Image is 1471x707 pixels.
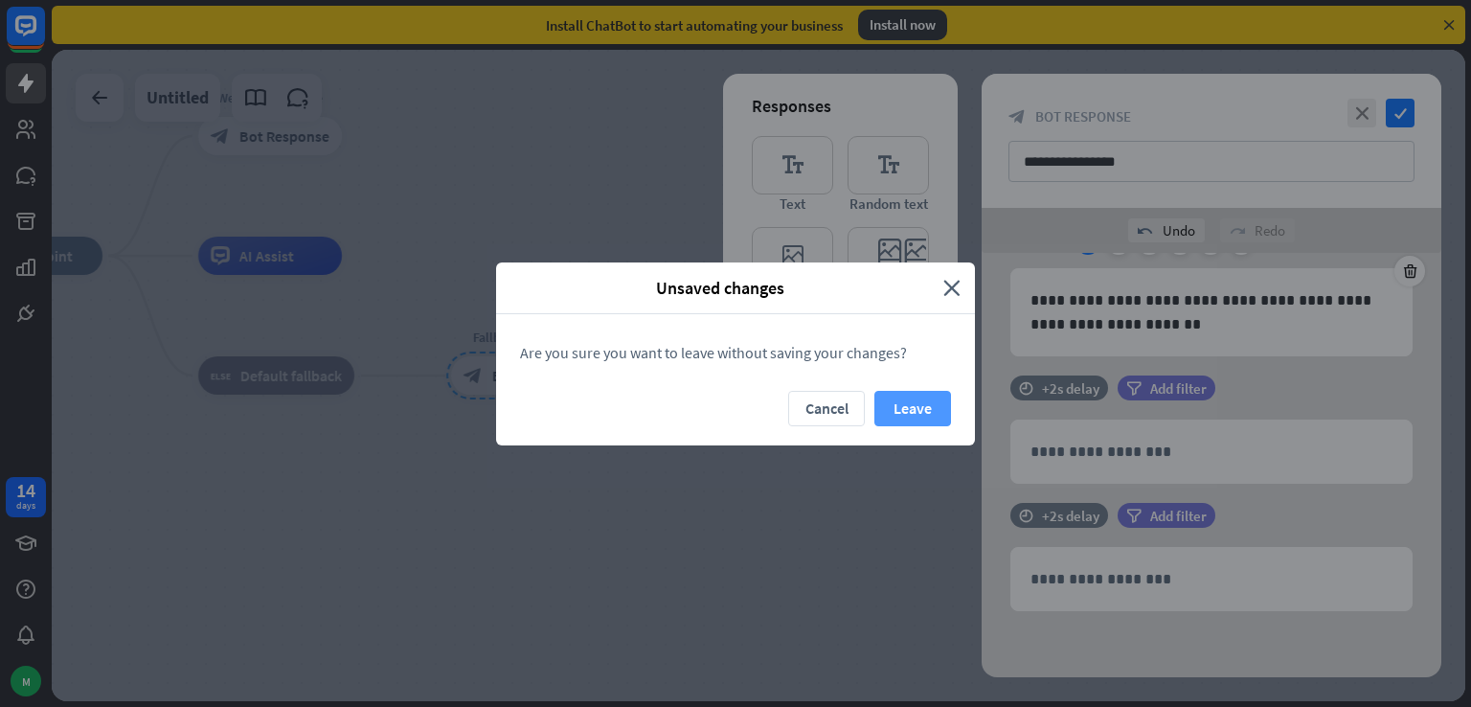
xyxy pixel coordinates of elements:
[943,277,961,299] i: close
[510,277,929,299] span: Unsaved changes
[874,391,951,426] button: Leave
[788,391,865,426] button: Cancel
[520,343,907,362] span: Are you sure you want to leave without saving your changes?
[15,8,73,65] button: Open LiveChat chat widget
